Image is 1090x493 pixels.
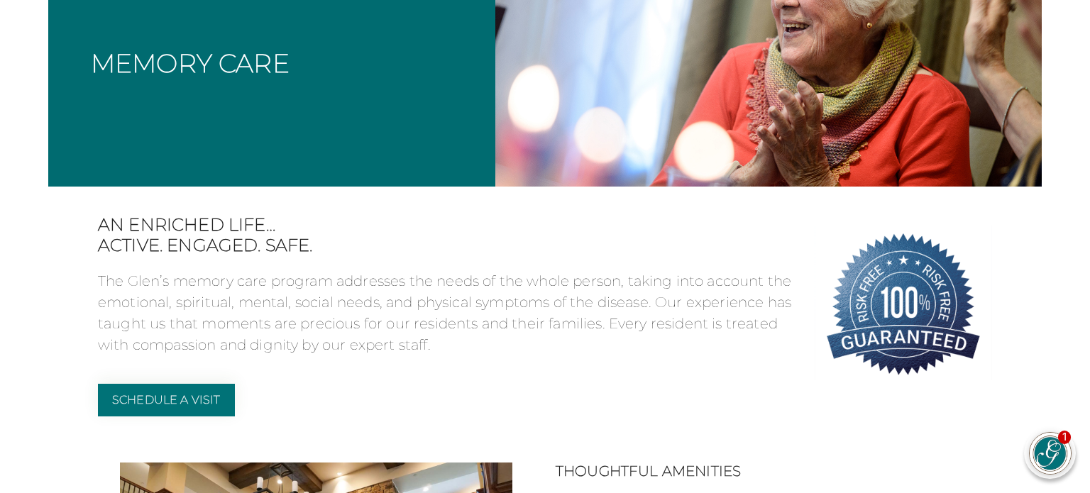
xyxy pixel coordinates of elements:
[98,384,235,416] a: Schedule a Visit
[98,236,793,256] span: Active. Engaged. Safe.
[91,50,290,76] h1: Memory Care
[98,270,793,355] p: The Glen’s memory care program addresses the needs of the whole person, taking into account the e...
[1030,433,1071,474] img: avatar
[1058,431,1071,443] div: 1
[815,215,992,392] img: 100% Risk-Free. Guaranteed.
[98,215,793,236] span: An enriched life…
[556,462,992,480] h2: Thoughtful Amenities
